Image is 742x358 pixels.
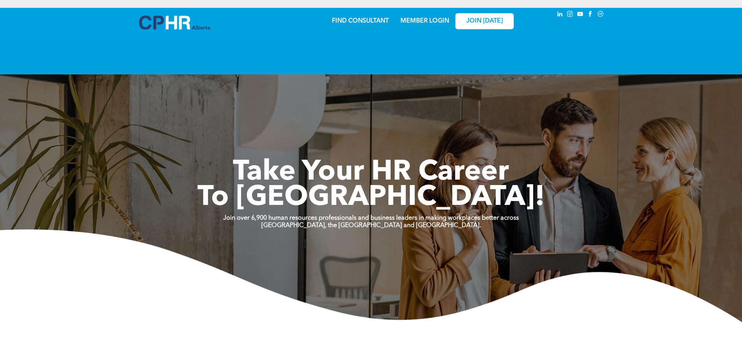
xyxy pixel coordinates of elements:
strong: [GEOGRAPHIC_DATA], the [GEOGRAPHIC_DATA] and [GEOGRAPHIC_DATA]. [261,222,481,229]
strong: Join over 6,900 human resources professionals and business leaders in making workplaces better ac... [223,215,519,221]
a: FIND CONSULTANT [332,18,389,24]
img: A blue and white logo for cp alberta [139,16,210,30]
a: JOIN [DATE] [455,13,514,29]
a: youtube [576,10,585,20]
a: Social network [596,10,605,20]
span: To [GEOGRAPHIC_DATA]! [197,184,545,212]
a: facebook [586,10,595,20]
a: instagram [566,10,575,20]
a: linkedin [556,10,564,20]
span: Take Your HR Career [233,159,509,187]
span: JOIN [DATE] [466,18,503,25]
a: MEMBER LOGIN [400,18,449,24]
